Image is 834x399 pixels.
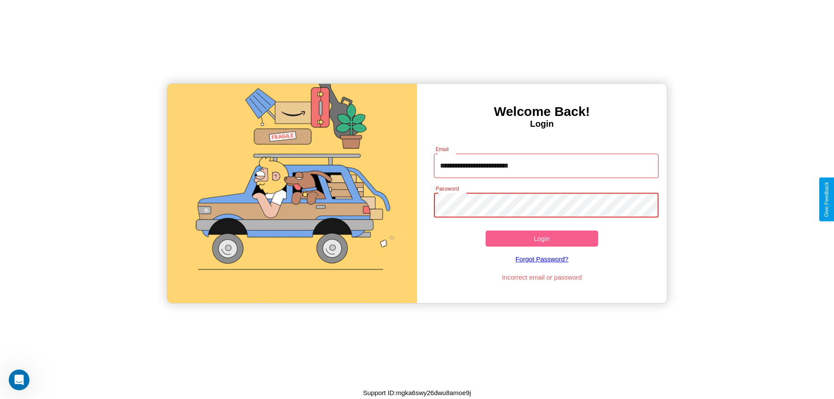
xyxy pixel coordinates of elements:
h4: Login [417,119,667,129]
p: Incorrect email or password [430,271,655,283]
iframe: Intercom live chat [9,369,30,390]
label: Email [436,145,449,153]
a: Forgot Password? [430,247,655,271]
p: Support ID: mgka6swy26dwu8amoe9j [363,387,471,399]
h3: Welcome Back! [417,104,667,119]
button: Login [486,231,598,247]
label: Password [436,185,459,192]
img: gif [167,84,417,303]
div: Give Feedback [824,182,830,217]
